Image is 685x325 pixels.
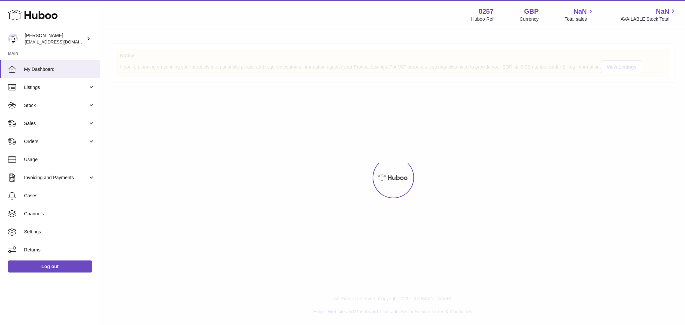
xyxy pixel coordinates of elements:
[24,102,88,109] span: Stock
[24,193,95,199] span: Cases
[24,229,95,235] span: Settings
[24,120,88,127] span: Sales
[24,84,88,91] span: Listings
[620,16,677,22] span: AVAILABLE Stock Total
[24,211,95,217] span: Channels
[24,138,88,145] span: Orders
[565,16,594,22] span: Total sales
[8,260,92,273] a: Log out
[471,16,494,22] div: Huboo Ref
[620,7,677,22] a: NaN AVAILABLE Stock Total
[24,156,95,163] span: Usage
[524,7,539,16] strong: GBP
[573,7,587,16] span: NaN
[8,34,18,44] img: don@skinsgolf.com
[24,175,88,181] span: Invoicing and Payments
[24,247,95,253] span: Returns
[25,32,85,45] div: [PERSON_NAME]
[520,16,539,22] div: Currency
[656,7,669,16] span: NaN
[565,7,594,22] a: NaN Total sales
[479,7,494,16] strong: 8257
[25,39,98,44] span: [EMAIL_ADDRESS][DOMAIN_NAME]
[24,66,95,73] span: My Dashboard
